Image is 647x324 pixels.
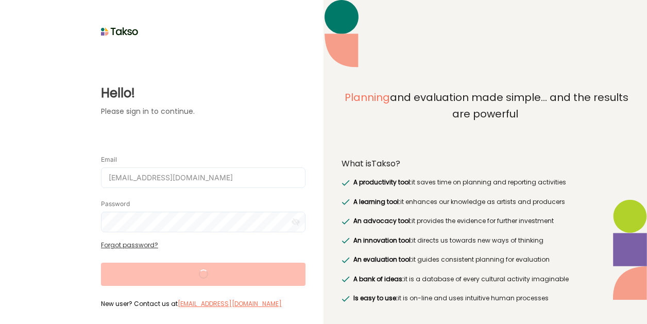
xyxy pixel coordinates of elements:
span: A learning tool: [353,197,400,206]
label: Email [101,156,117,164]
label: What is [342,159,400,169]
span: A productivity tool: [353,178,412,186]
span: An advocacy tool: [353,216,412,225]
span: Takso? [371,158,400,169]
label: it directs us towards new ways of thinking [351,235,543,246]
span: A bank of ideas: [353,275,404,283]
label: it provides the evidence for further investment [351,216,554,226]
img: taksoLoginLogo [101,24,139,39]
img: greenRight [342,257,350,263]
label: it enhances our knowledge as artists and producers [351,197,565,207]
img: greenRight [342,237,350,244]
label: Please sign in to continue. [101,106,305,117]
img: greenRight [342,296,350,302]
label: New user? Contact us at [101,299,305,308]
label: it is a database of every cultural activity imaginable [351,274,569,284]
label: it is on-line and uses intuitive human processes [351,293,549,303]
img: greenRight [342,218,350,225]
label: and evaluation made simple... and the results are powerful [342,90,629,145]
span: Planning [345,90,390,105]
span: An evaluation tool: [353,255,412,264]
a: [EMAIL_ADDRESS][DOMAIN_NAME] [178,299,282,308]
img: greenRight [342,199,350,205]
label: it saves time on planning and reporting activities [351,177,566,187]
span: Is easy to use: [353,294,398,302]
a: Forgot password? [101,241,158,249]
img: greenRight [342,276,350,282]
label: Password [101,200,130,208]
label: Hello! [101,84,305,103]
label: [EMAIL_ADDRESS][DOMAIN_NAME] [178,299,282,309]
span: An innovation tool: [353,236,412,245]
img: greenRight [342,180,350,186]
label: it guides consistent planning for evaluation [351,254,550,265]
